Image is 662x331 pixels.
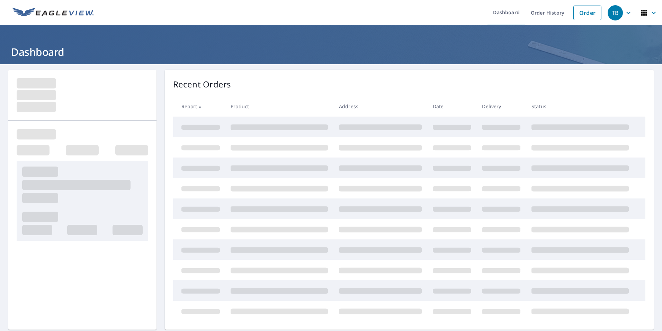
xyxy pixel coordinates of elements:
th: Delivery [476,96,526,117]
th: Status [526,96,634,117]
h1: Dashboard [8,45,654,59]
p: Recent Orders [173,78,231,91]
img: EV Logo [12,8,94,18]
div: TB [608,5,623,20]
th: Date [427,96,477,117]
th: Product [225,96,333,117]
th: Report # [173,96,225,117]
a: Order [573,6,601,20]
th: Address [333,96,427,117]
